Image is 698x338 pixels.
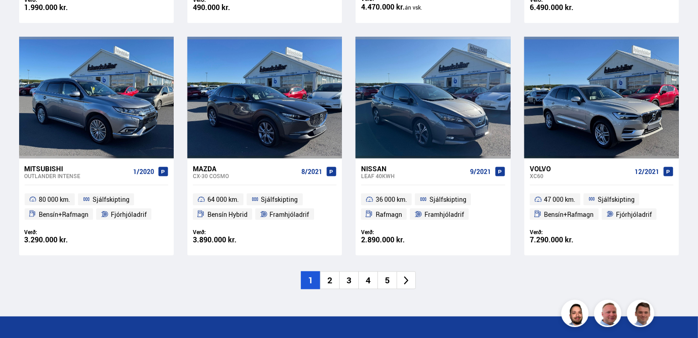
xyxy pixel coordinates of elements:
[530,236,602,244] div: 7.290.000 kr.
[429,194,466,205] span: Sjálfskipting
[270,209,310,220] span: Framhjóladrif
[361,173,466,179] div: Leaf 40KWH
[25,173,129,179] div: Outlander INTENSE
[39,194,70,205] span: 80 000 km.
[530,229,602,236] div: Verð:
[320,271,339,289] li: 2
[598,194,635,205] span: Sjálfskipting
[301,168,322,175] span: 8/2021
[39,209,88,220] span: Bensín+Rafmagn
[7,4,35,31] button: Opna LiveChat spjallviðmót
[193,164,298,173] div: Mazda
[25,236,97,244] div: 3.290.000 kr.
[361,164,466,173] div: Nissan
[405,4,422,11] span: án vsk.
[544,194,576,205] span: 47 000 km.
[616,209,652,220] span: Fjórhjóladrif
[339,271,358,289] li: 3
[19,159,174,256] a: Mitsubishi Outlander INTENSE 1/2020 80 000 km. Sjálfskipting Bensín+Rafmagn Fjórhjóladrif Verð: 3...
[361,236,433,244] div: 2.890.000 kr.
[530,164,631,173] div: Volvo
[628,301,656,328] img: FbJEzSuNWCJXmdc-.webp
[301,271,320,289] li: 1
[93,194,129,205] span: Sjálfskipting
[25,4,97,11] div: 1.990.000 kr.
[376,194,407,205] span: 36 000 km.
[424,209,464,220] span: Framhjóladrif
[361,229,433,236] div: Verð:
[207,194,239,205] span: 64 000 km.
[133,168,154,175] span: 1/2020
[193,236,265,244] div: 3.890.000 kr.
[111,209,147,220] span: Fjórhjóladrif
[544,209,594,220] span: Bensín+Rafmagn
[563,301,590,328] img: nhp88E3Fdnt1Opn2.png
[524,159,679,256] a: Volvo XC60 12/2021 47 000 km. Sjálfskipting Bensín+Rafmagn Fjórhjóladrif Verð: 7.290.000 kr.
[193,229,265,236] div: Verð:
[25,229,97,236] div: Verð:
[25,164,129,173] div: Mitsubishi
[530,4,602,11] div: 6.490.000 kr.
[377,271,397,289] li: 5
[193,4,265,11] div: 490.000 kr.
[261,194,298,205] span: Sjálfskipting
[530,173,631,179] div: XC60
[193,173,298,179] div: CX-30 COSMO
[207,209,248,220] span: Bensín Hybrid
[376,209,402,220] span: Rafmagn
[470,168,491,175] span: 9/2021
[187,159,342,256] a: Mazda CX-30 COSMO 8/2021 64 000 km. Sjálfskipting Bensín Hybrid Framhjóladrif Verð: 3.890.000 kr.
[361,3,433,11] div: 4.470.000 kr.
[358,271,377,289] li: 4
[635,168,659,175] span: 12/2021
[595,301,623,328] img: siFngHWaQ9KaOqBr.png
[356,159,510,256] a: Nissan Leaf 40KWH 9/2021 36 000 km. Sjálfskipting Rafmagn Framhjóladrif Verð: 2.890.000 kr.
